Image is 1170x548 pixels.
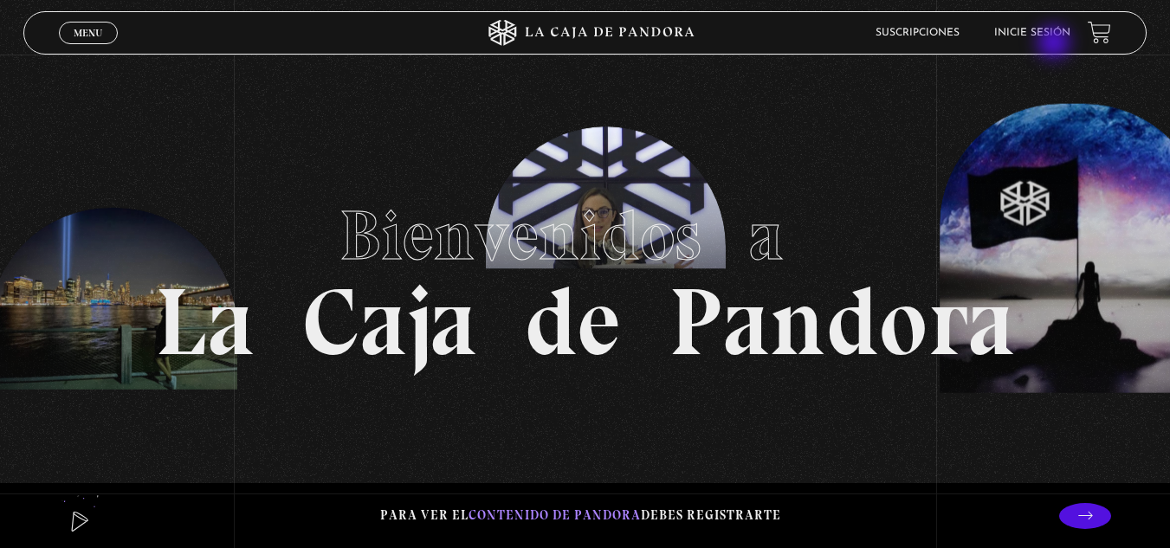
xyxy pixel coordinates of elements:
a: View your shopping cart [1088,21,1111,44]
span: Menu [74,28,102,38]
p: Para ver el debes registrarte [380,504,781,527]
h1: La Caja de Pandora [155,179,1015,370]
span: Cerrar [68,42,108,54]
span: contenido de Pandora [469,507,641,523]
span: Bienvenidos a [339,194,831,277]
a: Inicie sesión [994,28,1070,38]
a: Suscripciones [876,28,960,38]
